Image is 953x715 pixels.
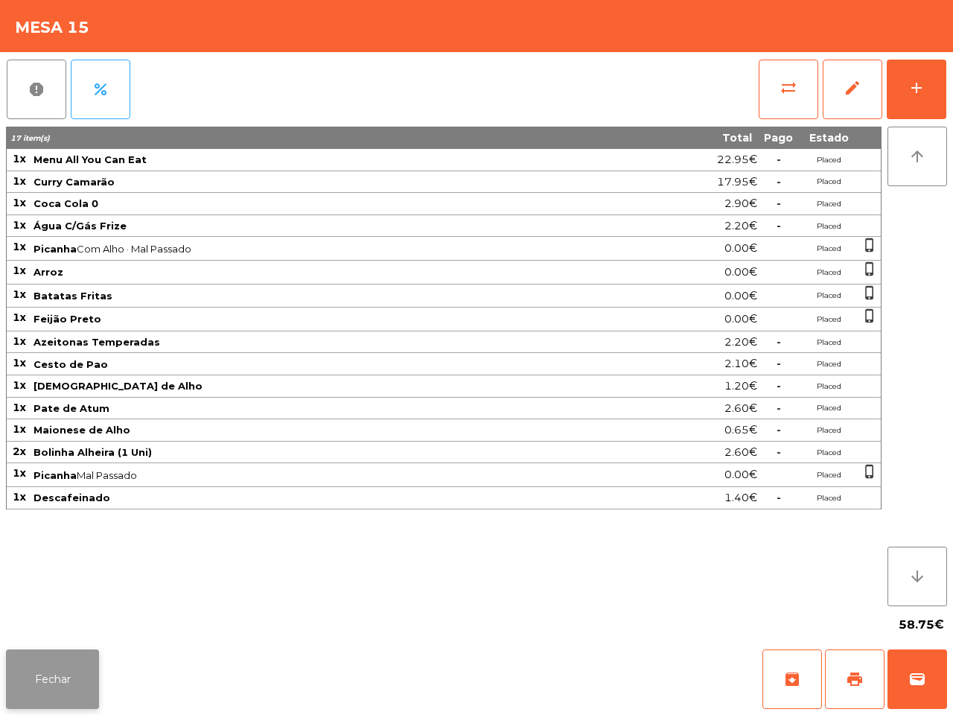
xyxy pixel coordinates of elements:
[7,60,66,119] button: report
[887,127,947,186] button: arrow_upward
[724,354,757,374] span: 2.10€
[724,398,757,419] span: 2.60€
[908,147,926,165] i: arrow_upward
[724,309,757,329] span: 0.00€
[13,196,26,209] span: 1x
[862,238,877,252] span: phone_iphone
[717,172,757,192] span: 17.95€
[13,174,26,188] span: 1x
[13,240,26,253] span: 1x
[783,670,801,688] span: archive
[799,285,858,308] td: Placed
[13,445,26,458] span: 2x
[34,469,615,481] span: Mal Passado
[13,264,26,277] span: 1x
[862,285,877,300] span: phone_iphone
[34,176,115,188] span: Curry Camarão
[13,152,26,165] span: 1x
[862,308,877,323] span: phone_iphone
[724,216,757,236] span: 2.20€
[799,193,858,215] td: Placed
[724,238,757,258] span: 0.00€
[844,79,861,97] span: edit
[887,60,946,119] button: add
[13,378,26,392] span: 1x
[724,420,757,440] span: 0.65€
[908,79,925,97] div: add
[799,149,858,171] td: Placed
[825,649,885,709] button: print
[13,311,26,324] span: 1x
[724,442,757,463] span: 2.60€
[799,442,858,464] td: Placed
[799,215,858,238] td: Placed
[724,488,757,508] span: 1.40€
[862,464,877,479] span: phone_iphone
[899,614,944,636] span: 58.75€
[799,127,858,149] th: Estado
[777,491,781,504] span: -
[6,649,99,709] button: Fechar
[887,547,947,606] button: arrow_downward
[777,379,781,393] span: -
[34,153,147,165] span: Menu All You Can Eat
[777,445,781,459] span: -
[908,670,926,688] span: wallet
[13,422,26,436] span: 1x
[777,335,781,349] span: -
[92,80,109,98] span: percent
[34,402,109,414] span: Pate de Atum
[71,60,130,119] button: percent
[777,423,781,436] span: -
[34,197,98,209] span: Coca Cola 0
[13,287,26,301] span: 1x
[862,261,877,276] span: phone_iphone
[724,194,757,214] span: 2.90€
[799,261,858,285] td: Placed
[616,127,758,149] th: Total
[34,358,108,370] span: Cesto de Pao
[799,353,858,375] td: Placed
[799,331,858,354] td: Placed
[724,376,757,396] span: 1.20€
[34,290,112,302] span: Batatas Fritas
[10,133,50,143] span: 17 item(s)
[34,424,130,436] span: Maionese de Alho
[717,150,757,170] span: 22.95€
[34,492,110,503] span: Descafeinado
[759,60,818,119] button: sync_alt
[34,243,77,255] span: Picanha
[799,419,858,442] td: Placed
[13,218,26,232] span: 1x
[34,469,77,481] span: Picanha
[34,220,127,232] span: Água C/Gás Frize
[777,175,781,188] span: -
[724,465,757,485] span: 0.00€
[887,649,947,709] button: wallet
[799,487,858,509] td: Placed
[724,262,757,282] span: 0.00€
[762,649,822,709] button: archive
[34,446,152,458] span: Bolinha Alheira (1 Uni)
[13,401,26,414] span: 1x
[777,357,781,370] span: -
[13,490,26,503] span: 1x
[724,332,757,352] span: 2.20€
[799,398,858,420] td: Placed
[724,286,757,306] span: 0.00€
[799,463,858,487] td: Placed
[799,237,858,261] td: Placed
[34,266,63,278] span: Arroz
[823,60,882,119] button: edit
[13,356,26,369] span: 1x
[758,127,799,149] th: Pago
[777,197,781,210] span: -
[13,334,26,348] span: 1x
[799,171,858,194] td: Placed
[780,79,797,97] span: sync_alt
[34,336,160,348] span: Azeitonas Temperadas
[777,401,781,415] span: -
[15,16,89,39] h4: Mesa 15
[28,80,45,98] span: report
[799,308,858,331] td: Placed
